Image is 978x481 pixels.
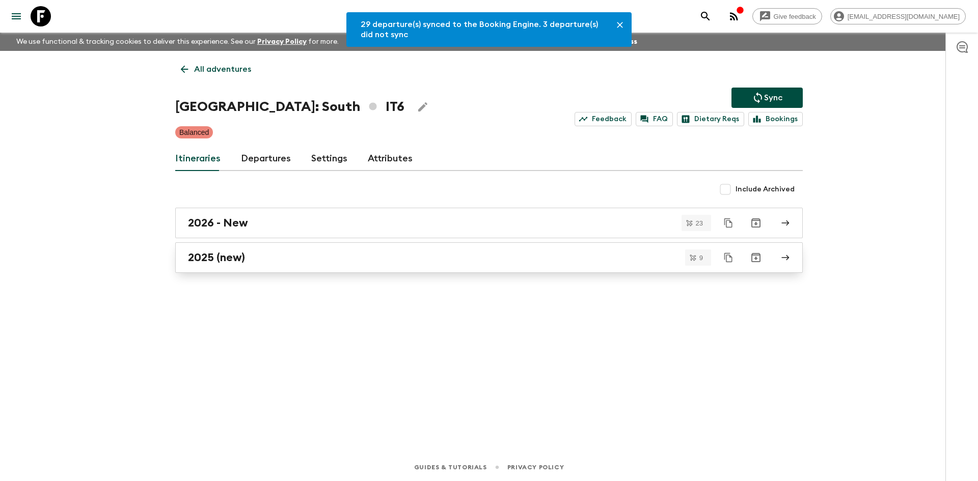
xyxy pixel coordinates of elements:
[719,248,738,267] button: Duplicate
[693,254,709,261] span: 9
[179,127,209,137] p: Balanced
[748,112,803,126] a: Bookings
[746,213,766,233] button: Archive
[736,184,795,194] span: Include Archived
[746,247,766,268] button: Archive
[636,112,673,126] a: FAQ
[752,8,822,24] a: Give feedback
[311,147,347,171] a: Settings
[175,59,257,79] a: All adventures
[368,147,413,171] a: Attributes
[612,17,628,33] button: Close
[507,462,564,473] a: Privacy Policy
[241,147,291,171] a: Departures
[257,38,307,45] a: Privacy Policy
[175,97,404,117] h1: [GEOGRAPHIC_DATA]: South IT6
[731,88,803,108] button: Sync adventure departures to the booking engine
[6,6,26,26] button: menu
[414,462,487,473] a: Guides & Tutorials
[830,8,966,24] div: [EMAIL_ADDRESS][DOMAIN_NAME]
[175,208,803,238] a: 2026 - New
[677,112,744,126] a: Dietary Reqs
[719,214,738,232] button: Duplicate
[188,216,248,230] h2: 2026 - New
[175,147,221,171] a: Itineraries
[695,6,716,26] button: search adventures
[175,242,803,273] a: 2025 (new)
[764,92,782,104] p: Sync
[188,251,245,264] h2: 2025 (new)
[575,112,632,126] a: Feedback
[690,220,709,227] span: 23
[842,13,965,20] span: [EMAIL_ADDRESS][DOMAIN_NAME]
[768,13,822,20] span: Give feedback
[194,63,251,75] p: All adventures
[12,33,343,51] p: We use functional & tracking cookies to deliver this experience. See our for more.
[361,15,604,44] div: 29 departure(s) synced to the Booking Engine. 3 departure(s) did not sync
[413,97,433,117] button: Edit Adventure Title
